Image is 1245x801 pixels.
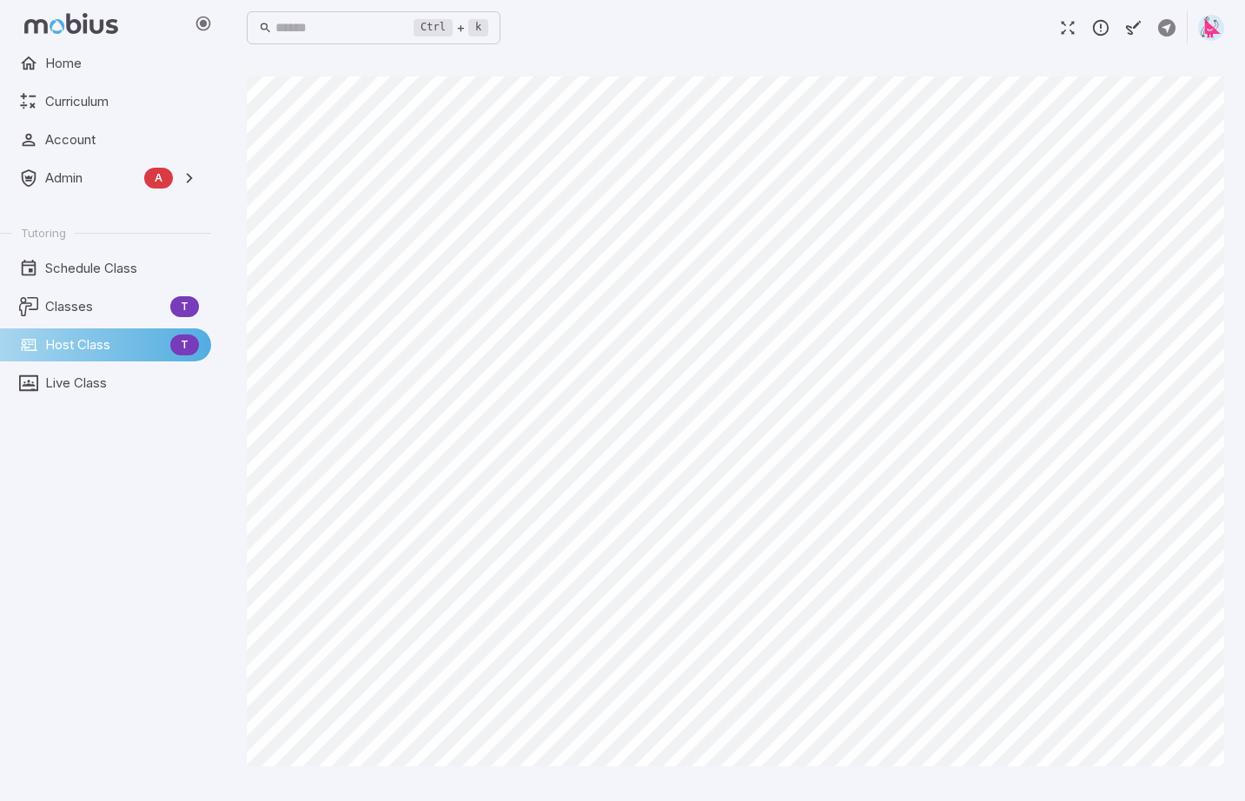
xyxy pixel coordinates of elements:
span: T [170,298,199,315]
span: Home [45,54,199,73]
kbd: k [468,19,488,36]
span: Live Class [45,374,199,393]
span: Classes [45,297,163,316]
button: Report an Issue [1084,11,1117,44]
span: Curriculum [45,92,199,111]
span: Admin [45,169,137,188]
span: T [170,336,199,354]
span: Host Class [45,335,163,354]
span: Schedule Class [45,259,199,278]
span: Tutoring [21,225,66,241]
div: + [414,17,488,38]
button: Start Drawing on Questions [1117,11,1150,44]
span: Account [45,130,199,149]
button: Fullscreen Game [1051,11,1084,44]
img: right-triangle.svg [1198,15,1224,41]
kbd: Ctrl [414,19,453,36]
button: Create Activity [1150,11,1183,44]
span: A [144,169,173,187]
